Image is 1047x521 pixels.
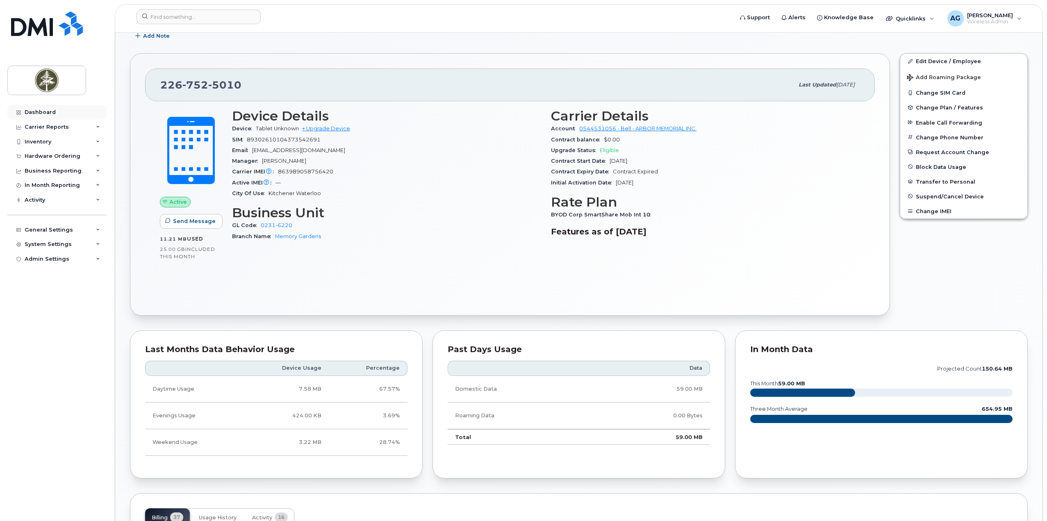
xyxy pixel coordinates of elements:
button: Suspend/Cancel Device [900,189,1027,204]
div: Last Months Data Behavior Usage [145,346,407,354]
span: BYOD Corp SmartShare Mob Int 10 [551,212,655,218]
text: this month [750,380,805,387]
td: Weekend Usage [145,429,241,456]
span: 863989058756420 [278,168,333,175]
span: AG [950,14,961,23]
td: 59.00 MB [595,376,710,403]
span: Usage History [199,514,237,521]
span: Email [232,147,252,153]
h3: Features as of [DATE] [551,227,860,237]
button: Change Plan / Features [900,100,1027,115]
span: [PERSON_NAME] [262,158,306,164]
tspan: 150.64 MB [982,366,1013,372]
span: Wireless Admin [967,18,1013,25]
td: 3.22 MB [241,429,329,456]
span: Enable Call Forwarding [916,119,982,125]
span: Eligible [600,147,619,153]
span: Branch Name [232,233,275,239]
td: 59.00 MB [595,429,710,445]
span: [DATE] [616,180,633,186]
td: 28.74% [329,429,407,456]
span: GL Code [232,222,261,228]
span: [DATE] [836,82,855,88]
text: 654.95 MB [982,406,1013,412]
a: Support [734,9,776,26]
span: Contract Start Date [551,158,610,164]
span: Add Roaming Package [907,74,981,82]
span: Contract Expired [613,168,658,175]
span: Active IMEI [232,180,275,186]
span: Tablet Unknown [256,125,299,132]
span: [EMAIL_ADDRESS][DOMAIN_NAME] [252,147,345,153]
a: Memory Gardens [275,233,321,239]
input: Find something... [137,9,261,24]
span: included this month [160,246,215,259]
button: Change Phone Number [900,130,1027,145]
button: Transfer to Personal [900,174,1027,189]
span: Carrier IMEI [232,168,278,175]
span: Upgrade Status [551,147,600,153]
tr: Weekdays from 6:00pm to 8:00am [145,403,407,429]
button: Request Account Change [900,145,1027,159]
h3: Device Details [232,109,541,123]
span: 25.00 GB [160,246,185,252]
span: 11.21 MB [160,236,187,242]
th: Device Usage [241,361,329,375]
a: Knowledge Base [811,9,879,26]
td: 7.58 MB [241,376,329,403]
td: Roaming Data [448,403,595,429]
span: — [275,180,281,186]
button: Add Roaming Package [900,68,1027,85]
a: Alerts [776,9,811,26]
span: Device [232,125,256,132]
div: In Month Data [750,346,1013,354]
td: 0.00 Bytes [595,403,710,429]
span: Last updated [799,82,836,88]
span: Active [169,198,187,206]
span: used [187,236,203,242]
span: 752 [182,79,208,91]
span: [PERSON_NAME] [967,12,1013,18]
span: $0.00 [604,137,620,143]
span: Suspend/Cancel Device [916,193,984,199]
text: projected count [937,366,1013,372]
td: Total [448,429,595,445]
a: 0231-6220 [261,222,292,228]
td: Daytime Usage [145,376,241,403]
th: Data [595,361,710,375]
span: SIM [232,137,247,143]
span: [DATE] [610,158,627,164]
td: 67.57% [329,376,407,403]
span: City Of Use [232,190,269,196]
span: Account [551,125,579,132]
span: Quicklinks [896,15,926,22]
button: Add Note [130,29,177,43]
text: three month average [750,406,808,412]
span: Send Message [173,217,216,225]
a: + Upgrade Device [302,125,350,132]
span: Kitchener Waterloo [269,190,321,196]
span: Manager [232,158,262,164]
td: 3.69% [329,403,407,429]
span: 5010 [208,79,241,91]
span: 89302610104373542691 [247,137,321,143]
span: Contract Expiry Date [551,168,613,175]
span: 226 [160,79,241,91]
button: Change IMEI [900,204,1027,218]
div: Past Days Usage [448,346,710,354]
th: Percentage [329,361,407,375]
span: Support [747,14,770,22]
button: Send Message [160,214,223,229]
button: Enable Call Forwarding [900,115,1027,130]
td: 424.00 KB [241,403,329,429]
span: Contract balance [551,137,604,143]
div: Andrew Genzel [942,10,1027,27]
a: 0544531056 - Bell - ARBOR MEMORIAL INC. [579,125,696,132]
span: Activity [252,514,272,521]
a: Edit Device / Employee [900,54,1027,68]
div: Quicklinks [880,10,940,27]
tspan: 59.00 MB [778,380,805,387]
span: Initial Activation Date [551,180,616,186]
h3: Business Unit [232,205,541,220]
button: Change SIM Card [900,85,1027,100]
